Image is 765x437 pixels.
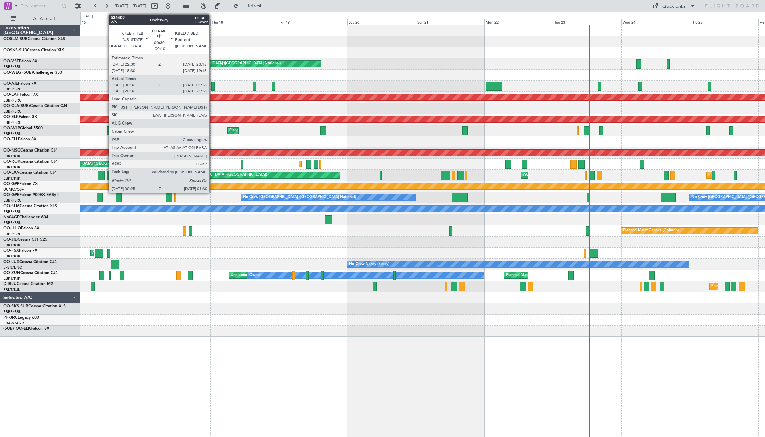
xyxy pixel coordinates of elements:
a: EBBR/BRU [3,198,22,203]
div: AOG Maint Kortrijk-[GEOGRAPHIC_DATA] [92,248,166,258]
span: OO-JID [3,238,18,242]
span: OOSKS-SUB [3,48,27,52]
span: D-IBLU [3,282,17,286]
div: Planned Maint Kortrijk-[GEOGRAPHIC_DATA] [301,159,379,169]
a: OO-ROKCessna Citation CJ4 [3,160,58,164]
a: OO-GPPFalcon 7X [3,182,38,186]
a: EBBR/BRU [3,231,22,237]
a: EBBR/BRU [3,109,22,114]
span: Refresh [240,4,269,8]
a: EBKT/KJK [3,287,20,292]
div: Sun 21 [416,19,484,25]
div: Thu 18 [210,19,279,25]
div: Owner [249,270,261,280]
a: D-IBLUCessna Citation M2 [3,282,53,286]
a: OO-WEG (SUB)Challenger 350 [3,71,62,75]
a: N604GFChallenger 604 [3,215,48,219]
a: OO-ELKFalcon 8X [3,115,37,119]
button: Refresh [230,1,271,11]
span: OO-GPE [3,193,19,197]
a: OO-LUXCessna Citation CJ4 [3,260,57,264]
div: Quick Links [662,3,685,10]
div: Wed 24 [621,19,690,25]
a: EBBR/BRU [3,131,22,136]
a: OO-GPEFalcon 900EX EASy II [3,193,59,197]
a: OO-LXACessna Citation CJ4 [3,171,57,175]
div: No Crew [GEOGRAPHIC_DATA] ([GEOGRAPHIC_DATA] National) [243,192,356,202]
a: EBKT/KJK [3,176,20,181]
span: OO-GPP [3,182,19,186]
span: PH-JRC [3,316,18,320]
a: OO-ZUNCessna Citation CJ4 [3,271,58,275]
span: OO-ELL [3,137,18,141]
div: Planned Maint Kortrijk-[GEOGRAPHIC_DATA] [506,270,585,280]
button: Quick Links [649,1,699,11]
span: OO-LXA [3,171,19,175]
a: OO-SKS SUBCessna Citation XLS [3,304,66,308]
a: EBBR/BRU [3,64,22,70]
span: OO-ZUN [3,271,20,275]
span: OO-ROK [3,160,20,164]
span: OO-SLM [3,204,20,208]
a: OO-HHOFalcon 8X [3,226,39,230]
a: OO-WLPGlobal 5500 [3,126,43,130]
a: PH-JRCLegacy 600 [3,316,39,320]
a: EBKT/KJK [3,243,20,248]
span: OO-WEG (SUB) [3,71,33,75]
span: OO-CLA(SUB) [3,104,30,108]
a: OO-SLMCessna Citation XLS [3,204,57,208]
span: [DATE] - [DATE] [115,3,146,9]
a: (SUB) OO-ELKFalcon 8X [3,327,49,331]
a: OO-JIDCessna CJ1 525 [3,238,47,242]
input: Trip Number [21,1,59,11]
a: OO-AIEFalcon 7X [3,82,36,86]
span: OO-FSX [3,249,19,253]
div: Planned Maint [GEOGRAPHIC_DATA] ([GEOGRAPHIC_DATA]) [28,159,135,169]
div: Thu 25 [690,19,758,25]
a: EBBR/BRU [3,209,22,214]
div: Planned Maint [GEOGRAPHIC_DATA] ([GEOGRAPHIC_DATA]) [161,170,267,180]
a: OO-VSFFalcon 8X [3,59,37,63]
a: OO-ELLFalcon 8X [3,137,36,141]
span: OO-LAH [3,93,20,97]
a: EBKT/KJK [3,165,20,170]
div: Unplanned Maint [GEOGRAPHIC_DATA]-[GEOGRAPHIC_DATA] [231,270,340,280]
div: Planned Maint Liege [229,126,264,136]
a: EBAW/ANR [3,321,24,326]
a: OO-LAHFalcon 7X [3,93,38,97]
a: OO-FSXFalcon 7X [3,249,37,253]
div: Planned Maint Geneva (Cointrin) [623,226,679,236]
a: EBKT/KJK [3,254,20,259]
a: OOSLM-SUBCessna Citation XLS [3,37,65,41]
span: OO-HHO [3,226,21,230]
a: EBKT/KJK [3,276,20,281]
button: All Aircraft [7,13,73,24]
div: [DATE] [82,13,93,19]
a: OO-NSGCessna Citation CJ4 [3,148,58,153]
a: EBBR/BRU [3,98,22,103]
div: AOG Maint Kortrijk-[GEOGRAPHIC_DATA] [523,170,597,180]
span: OO-VSF [3,59,19,63]
div: AOG Maint [GEOGRAPHIC_DATA] ([GEOGRAPHIC_DATA] National) [164,59,281,69]
span: OO-SKS SUB [3,304,28,308]
div: Fri 19 [279,19,347,25]
span: OO-ELK [3,115,19,119]
a: OO-CLA(SUB)Cessna Citation CJ4 [3,104,67,108]
div: Sat 20 [347,19,416,25]
a: EBBR/BRU [3,120,22,125]
div: No Crew Nancy (Essey) [349,259,389,269]
div: Wed 17 [142,19,210,25]
span: OO-LUX [3,260,19,264]
a: EBBR/BRU [3,220,22,225]
span: N604GF [3,215,19,219]
div: Mon 22 [484,19,553,25]
a: EBKT/KJK [3,154,20,159]
a: OOSKS-SUBCessna Citation XLS [3,48,64,52]
span: (SUB) OO-ELK [3,327,31,331]
div: Tue 16 [74,19,142,25]
div: Tue 23 [553,19,621,25]
span: OO-AIE [3,82,18,86]
span: OO-WLP [3,126,20,130]
span: OO-NSG [3,148,20,153]
span: All Aircraft [18,16,71,21]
